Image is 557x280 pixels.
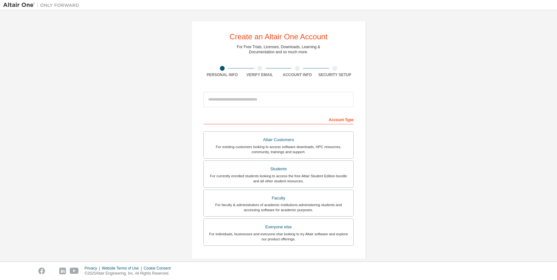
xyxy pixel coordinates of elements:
div: Security Setup [316,72,354,77]
div: Create an Altair One Account [229,33,328,41]
img: Altair One [3,2,82,8]
p: © 2025 Altair Engineering, Inc. All Rights Reserved. [85,271,175,276]
div: For individuals, businesses and everyone else looking to try Altair software and explore our prod... [208,231,349,242]
div: Account Info [278,72,316,77]
div: For currently enrolled students looking to access the free Altair Student Edition bundle and all ... [208,173,349,184]
div: Website Terms of Use [102,266,144,271]
div: For Free Trials, Licenses, Downloads, Learning & Documentation and so much more. [237,44,320,55]
div: For faculty & administrators of academic institutions administering students and accessing softwa... [208,202,349,212]
div: Cookie Consent [144,266,174,271]
div: For existing customers looking to access software downloads, HPC resources, community, trainings ... [208,144,349,154]
div: Everyone else [208,223,349,231]
div: Verify Email [241,72,279,77]
div: Faculty [208,194,349,203]
img: youtube.svg [70,268,79,274]
div: Account Type [203,114,354,124]
img: linkedin.svg [59,268,66,274]
div: Personal Info [203,72,241,77]
img: facebook.svg [38,268,45,274]
div: Your Profile [203,255,354,265]
div: Altair Customers [208,135,349,144]
div: Students [208,165,349,173]
div: Privacy [85,266,102,271]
